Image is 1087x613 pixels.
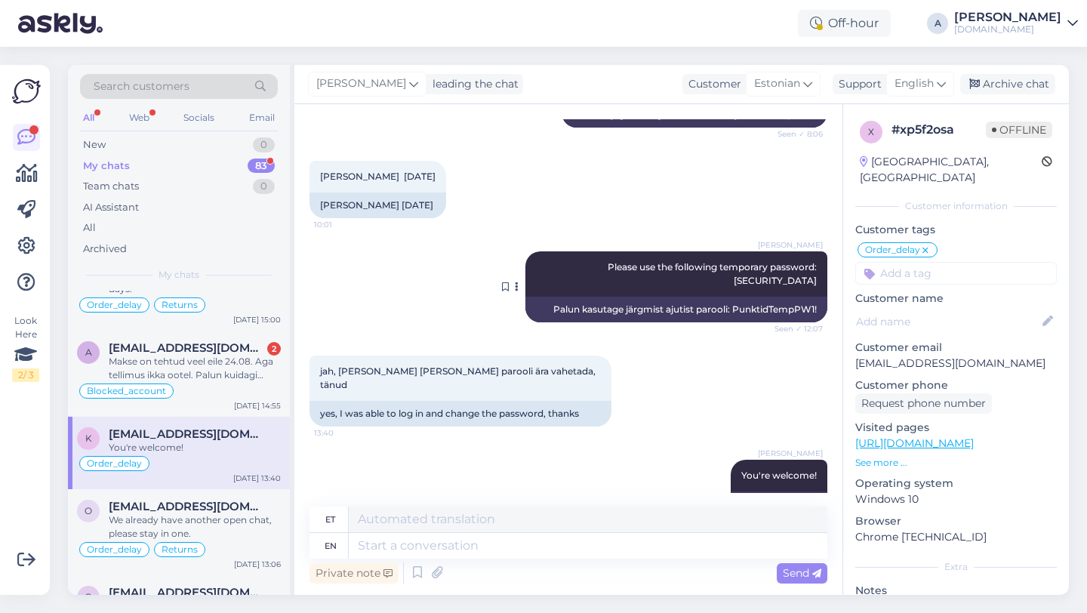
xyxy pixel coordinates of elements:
[758,239,823,251] span: [PERSON_NAME]
[85,347,92,358] span: a
[855,222,1057,238] p: Customer tags
[253,137,275,152] div: 0
[855,491,1057,507] p: Windows 10
[856,313,1039,330] input: Add name
[162,545,198,554] span: Returns
[927,13,948,34] div: A
[320,365,598,390] span: jah, [PERSON_NAME] [PERSON_NAME] parooli ära vahetada, tänud
[87,459,142,468] span: Order_delay
[234,559,281,570] div: [DATE] 13:06
[891,121,986,139] div: # xp5f2osa
[895,75,934,92] span: English
[109,513,281,541] div: We already have another open chat, please stay in one.
[126,108,152,128] div: Web
[87,545,142,554] span: Order_delay
[855,291,1057,306] p: Customer name
[855,513,1057,529] p: Browser
[954,11,1061,23] div: [PERSON_NAME]
[309,193,446,218] div: [PERSON_NAME] [DATE]
[109,427,266,441] span: kostner08@gmail.com
[954,23,1061,35] div: [DOMAIN_NAME]
[87,300,142,310] span: Order_delay
[83,242,127,257] div: Archived
[85,591,92,602] span: o
[855,436,974,450] a: [URL][DOMAIN_NAME]
[12,77,41,106] img: Askly Logo
[855,377,1057,393] p: Customer phone
[855,560,1057,574] div: Extra
[766,128,823,140] span: Seen ✓ 8:06
[855,420,1057,436] p: Visited pages
[234,400,281,411] div: [DATE] 14:55
[109,441,281,454] div: You're welcome!
[833,76,882,92] div: Support
[180,108,217,128] div: Socials
[855,262,1057,285] input: Add a tag
[868,126,874,137] span: x
[855,529,1057,545] p: Chrome [TECHNICAL_ID]
[960,74,1055,94] div: Archive chat
[83,220,96,236] div: All
[109,500,266,513] span: olekorsolme@gmail.com
[162,300,198,310] span: Returns
[855,583,1057,599] p: Notes
[316,75,406,92] span: [PERSON_NAME]
[682,76,741,92] div: Customer
[325,533,337,559] div: en
[865,245,920,254] span: Order_delay
[855,393,992,414] div: Request phone number
[233,314,281,325] div: [DATE] 15:00
[314,427,371,439] span: 13:40
[83,200,139,215] div: AI Assistant
[253,179,275,194] div: 0
[12,314,39,382] div: Look Here
[80,108,97,128] div: All
[754,75,800,92] span: Estonian
[83,137,106,152] div: New
[855,199,1057,213] div: Customer information
[608,261,819,286] span: Please use the following temporary password: [SECURITY_DATA]
[94,79,189,94] span: Search customers
[954,11,1078,35] a: [PERSON_NAME][DOMAIN_NAME]
[159,268,199,282] span: My chats
[233,473,281,484] div: [DATE] 13:40
[85,505,92,516] span: o
[855,356,1057,371] p: [EMAIL_ADDRESS][DOMAIN_NAME]
[248,159,275,174] div: 83
[309,401,611,427] div: yes, I was able to log in and change the password, thanks
[246,108,278,128] div: Email
[525,297,827,322] div: Palun kasutage järgmist ajutist parooli: PunktidTempPW1!
[85,433,92,444] span: k
[766,323,823,334] span: Seen ✓ 12:07
[83,179,139,194] div: Team chats
[325,507,335,532] div: et
[12,368,39,382] div: 2 / 3
[986,122,1052,138] span: Offline
[741,470,817,481] span: You're welcome!
[109,586,266,599] span: olekorsolme@gmail.com
[320,171,436,182] span: [PERSON_NAME] [DATE]
[426,76,519,92] div: leading the chat
[309,563,399,584] div: Private note
[87,387,166,396] span: Blocked_account
[855,476,1057,491] p: Operating system
[758,448,823,459] span: [PERSON_NAME]
[855,340,1057,356] p: Customer email
[860,154,1042,186] div: [GEOGRAPHIC_DATA], [GEOGRAPHIC_DATA]
[109,355,281,382] div: Makse on tehtud veel eile 24.08. Aga tellimus ikka ootel. Palun kuidagi kiirendada! Teadsin, et t...
[731,491,827,517] div: Pole tänu väärt!
[109,341,266,355] span: andrjuha369m@gmail.com
[798,10,891,37] div: Off-hour
[855,456,1057,470] p: See more ...
[267,342,281,356] div: 2
[783,566,821,580] span: Send
[314,219,371,230] span: 10:01
[83,159,130,174] div: My chats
